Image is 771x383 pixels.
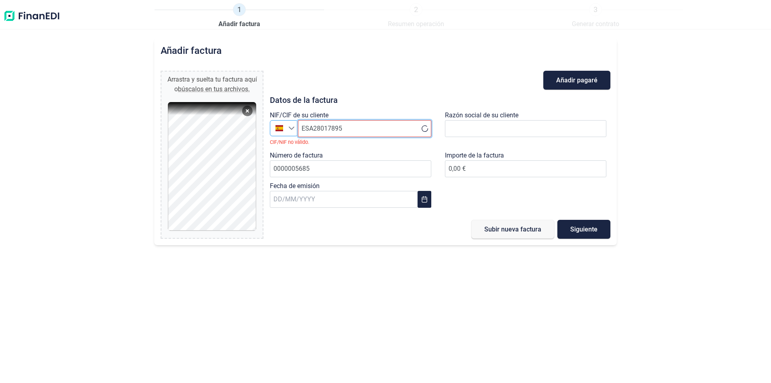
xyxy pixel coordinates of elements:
span: Añadir pagaré [556,77,598,83]
button: Siguiente [557,220,610,239]
span: 1 [233,3,246,16]
button: Subir nueva factura [471,220,554,239]
small: CIF/NIF no válido. [270,139,309,145]
label: Número de factura [270,151,323,160]
label: Fecha de emisión [270,181,320,191]
label: Razón social de su cliente [445,111,518,120]
span: búscalos en tus archivos. [178,85,250,93]
label: Importe de la factura [445,151,504,160]
span: Subir nueva factura [484,226,541,232]
button: Choose Date [418,191,431,208]
span: Siguiente [570,226,598,232]
div: Arrastra y suelta tu factura aquí o [165,75,259,94]
h2: Añadir factura [161,45,222,56]
span: Añadir factura [218,19,260,29]
label: NIF/CIF de su cliente [270,111,328,120]
a: 1Añadir factura [218,3,260,29]
div: Seleccione un país [288,121,298,136]
img: ES [275,124,283,132]
img: Logo de aplicación [3,3,60,29]
input: DD/MM/YYYY [270,191,418,208]
button: Añadir pagaré [543,71,610,90]
h3: Datos de la factura [270,96,610,104]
